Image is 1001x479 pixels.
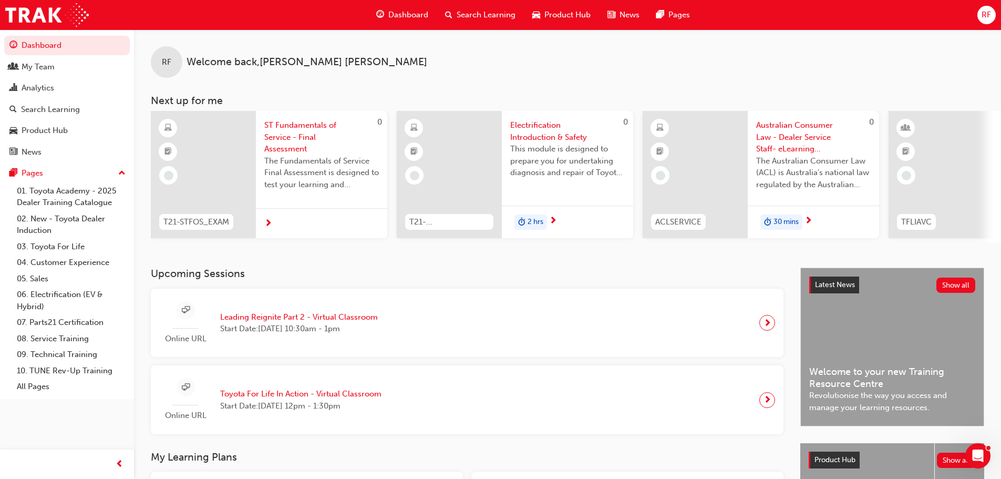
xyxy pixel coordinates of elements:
a: Search Learning [4,100,130,119]
span: chart-icon [9,84,17,93]
span: Dashboard [388,9,428,21]
a: 05. Sales [13,271,130,287]
span: ST Fundamentals of Service - Final Assessment [264,119,379,155]
span: search-icon [445,8,452,22]
span: booktick-icon [164,145,172,159]
button: RF [977,6,996,24]
span: Leading Reignite Part 2 - Virtual Classroom [220,311,378,323]
span: 30 mins [773,216,799,228]
span: car-icon [9,126,17,136]
span: Product Hub [814,455,855,464]
iframe: Intercom live chat [965,443,990,468]
a: 04. Customer Experience [13,254,130,271]
span: Product Hub [544,9,591,21]
a: 09. Technical Training [13,346,130,363]
span: next-icon [264,219,272,229]
span: next-icon [763,393,771,407]
a: 07. Parts21 Certification [13,314,130,331]
a: 0T21-STFOS_EXAMST Fundamentals of Service - Final AssessmentThe Fundamentals of Service Final Ass... [151,111,387,238]
span: T21-FOD_HVIS_PREREQ [409,216,489,228]
span: people-icon [9,63,17,72]
a: Dashboard [4,36,130,55]
span: learningResourceType_INSTRUCTOR_LED-icon [902,121,910,135]
span: Welcome to your new Training Resource Centre [809,366,975,390]
span: learningResourceType_ELEARNING-icon [410,121,418,135]
span: guage-icon [9,41,17,50]
span: 0 [623,117,628,127]
span: Latest News [815,280,855,289]
span: The Australian Consumer Law (ACL) is Australia's national law regulated by the Australian Competi... [756,155,871,191]
div: Search Learning [21,104,80,116]
span: TFLIAVC [901,216,932,228]
span: learningResourceType_ELEARNING-icon [656,121,664,135]
span: pages-icon [9,169,17,178]
a: pages-iconPages [648,4,698,26]
a: guage-iconDashboard [368,4,437,26]
span: car-icon [532,8,540,22]
span: Start Date: [DATE] 10:30am - 1pm [220,323,378,335]
div: Pages [22,167,43,179]
span: The Fundamentals of Service Final Assessment is designed to test your learning and understanding ... [264,155,379,191]
a: 0ACLSERVICEAustralian Consumer Law - Dealer Service Staff- eLearning ModuleThe Australian Consume... [643,111,879,238]
span: 0 [869,117,874,127]
span: learningRecordVerb_NONE-icon [656,171,665,180]
span: This module is designed to prepare you for undertaking diagnosis and repair of Toyota & Lexus Ele... [510,143,625,179]
span: booktick-icon [902,145,910,159]
a: Online URLToyota For Life In Action - Virtual ClassroomStart Date:[DATE] 12pm - 1:30pm [159,374,775,426]
span: next-icon [549,217,557,226]
a: 0T21-FOD_HVIS_PREREQElectrification Introduction & SafetyThis module is designed to prepare you f... [397,111,633,238]
span: news-icon [9,148,17,157]
a: 01. Toyota Academy - 2025 Dealer Training Catalogue [13,183,130,211]
div: My Team [22,61,55,73]
span: Search Learning [457,9,515,21]
h3: Next up for me [134,95,1001,107]
span: booktick-icon [410,145,418,159]
span: Revolutionise the way you access and manage your learning resources. [809,390,975,413]
h3: Upcoming Sessions [151,268,783,280]
span: Electrification Introduction & Safety [510,119,625,143]
span: learningRecordVerb_NONE-icon [410,171,419,180]
a: Product HubShow all [809,452,976,468]
span: RF [982,9,991,21]
span: Australian Consumer Law - Dealer Service Staff- eLearning Module [756,119,871,155]
span: 2 hrs [528,216,543,228]
button: DashboardMy TeamAnalyticsSearch LearningProduct HubNews [4,34,130,164]
span: ACLSERVICE [655,216,701,228]
a: search-iconSearch Learning [437,4,524,26]
span: search-icon [9,105,17,115]
span: news-icon [607,8,615,22]
span: pages-icon [656,8,664,22]
a: My Team [4,57,130,77]
h3: My Learning Plans [151,451,783,463]
a: 03. Toyota For Life [13,239,130,255]
a: All Pages [13,379,130,395]
span: Welcome back , [PERSON_NAME] [PERSON_NAME] [187,56,427,68]
span: prev-icon [116,458,123,471]
a: Product Hub [4,121,130,140]
a: 10. TUNE Rev-Up Training [13,363,130,379]
span: duration-icon [764,216,771,229]
span: T21-STFOS_EXAM [163,216,229,228]
a: Online URLLeading Reignite Part 2 - Virtual ClassroomStart Date:[DATE] 10:30am - 1pm [159,297,775,349]
span: guage-icon [376,8,384,22]
a: 02. New - Toyota Dealer Induction [13,211,130,239]
button: Show all [937,453,976,468]
span: Online URL [159,333,212,345]
span: learningRecordVerb_NONE-icon [164,171,173,180]
div: Product Hub [22,125,68,137]
span: learningResourceType_ELEARNING-icon [164,121,172,135]
span: sessionType_ONLINE_URL-icon [182,381,190,394]
a: News [4,142,130,162]
button: Show all [936,278,976,293]
a: Analytics [4,78,130,98]
a: Latest NewsShow all [809,277,975,293]
a: car-iconProduct Hub [524,4,599,26]
button: Pages [4,164,130,183]
span: Pages [668,9,690,21]
span: sessionType_ONLINE_URL-icon [182,304,190,317]
span: next-icon [804,217,812,226]
a: news-iconNews [599,4,648,26]
a: 06. Electrification (EV & Hybrid) [13,287,130,314]
span: Online URL [159,410,212,422]
div: News [22,146,42,158]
